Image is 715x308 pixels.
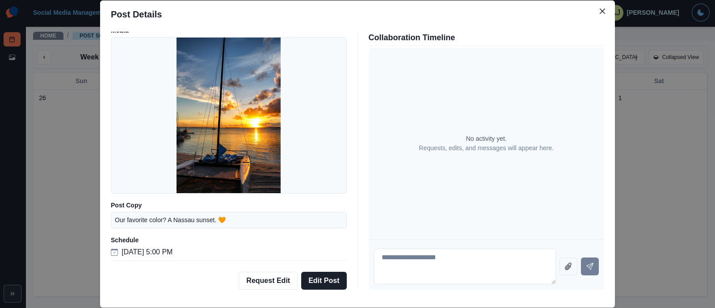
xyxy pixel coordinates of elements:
header: Post Details [100,0,615,28]
p: [DATE] 5:00 PM [122,247,172,257]
p: Collaboration Timeline [369,32,605,44]
button: Attach file [559,257,577,275]
p: Schedule [111,236,347,245]
p: Post Copy [111,201,347,210]
p: Our favorite color? A Nassau sunset. 🧡 [115,216,226,224]
img: nwypylnvjhlthbvlhhmk [177,37,281,194]
p: No activity yet. [466,134,507,143]
button: Close [595,4,610,18]
button: Edit Post [301,272,346,290]
p: Requests, edits, and messages will appear here. [419,143,554,153]
button: Request Edit [239,272,298,290]
button: Send message [581,257,599,275]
